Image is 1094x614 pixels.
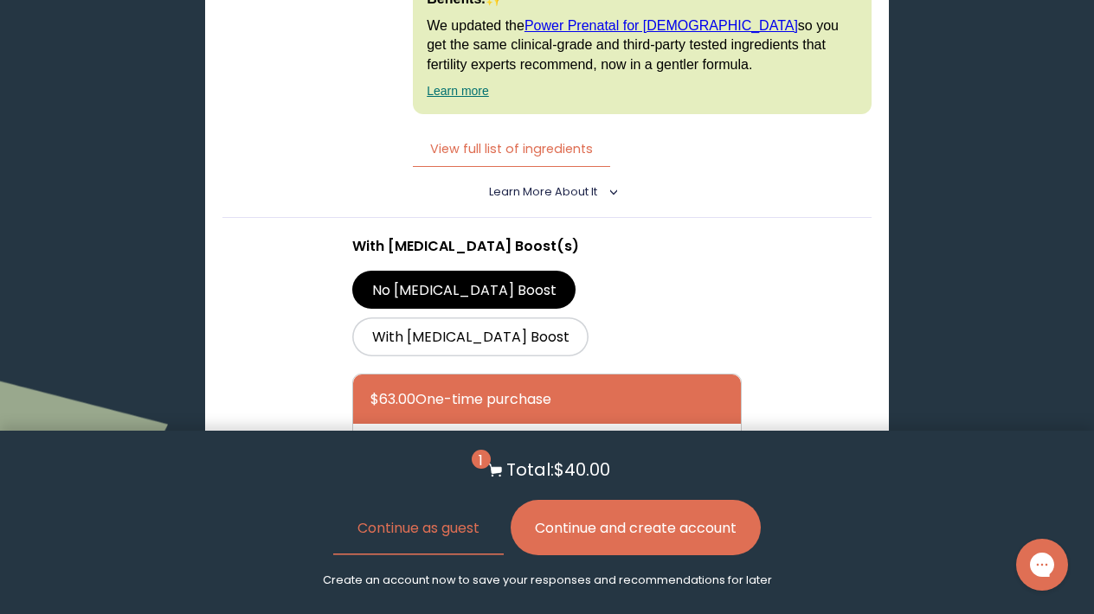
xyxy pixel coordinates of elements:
[427,84,489,98] a: Learn more
[323,572,772,588] p: Create an account now to save your responses and recommendations for later
[352,271,576,309] label: No [MEDICAL_DATA] Boost
[524,18,798,33] a: Power Prenatal for [DEMOGRAPHIC_DATA]
[511,500,761,555] button: Continue and create account
[489,184,606,200] summary: Learn More About it <
[352,235,742,257] p: With [MEDICAL_DATA] Boost(s)
[413,131,610,167] button: View full list of ingredients
[489,184,597,199] span: Learn More About it
[427,16,858,74] p: We updated the so you get the same clinical-grade and third-party tested ingredients that fertili...
[1007,533,1077,597] iframe: Gorgias live chat messenger
[602,188,618,196] i: <
[352,317,589,355] label: With [MEDICAL_DATA] Boost
[472,450,491,469] span: 1
[506,457,610,483] p: Total: $40.00
[333,500,504,555] button: Continue as guest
